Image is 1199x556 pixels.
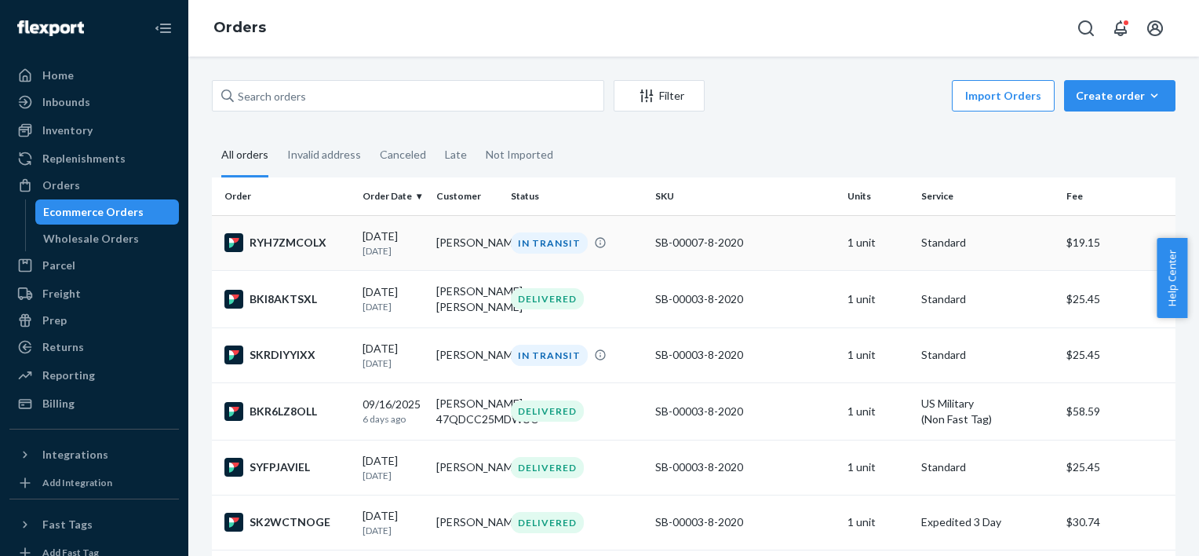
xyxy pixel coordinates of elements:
div: [DATE] [363,229,424,258]
button: Import Orders [952,80,1055,112]
a: Wholesale Orders [35,226,180,251]
div: Prep [42,313,67,328]
div: SB-00003-8-2020 [655,459,836,475]
td: [PERSON_NAME] [PERSON_NAME] [430,270,504,327]
a: Inbounds [9,90,179,115]
th: Order [212,177,356,215]
div: IN TRANSIT [511,345,588,366]
td: $19.15 [1060,215,1175,270]
td: 1 unit [841,270,915,327]
div: Freight [42,286,81,302]
a: Replenishments [9,146,179,171]
td: 1 unit [841,495,915,550]
th: Order Date [356,177,430,215]
div: SYFPJAVIEL [224,458,350,477]
td: 1 unit [841,215,915,270]
div: [DATE] [363,341,424,370]
p: Expedited 3 Day [921,514,1053,530]
p: [DATE] [363,244,424,258]
th: Status [505,177,649,215]
button: Fast Tags [9,512,179,537]
div: DELIVERED [511,288,584,309]
td: [PERSON_NAME] 47QDCC25MDWUC [430,382,504,440]
button: Open account menu [1139,13,1171,44]
div: Replenishments [42,151,126,166]
div: BKI8AKTSXL [224,290,350,309]
img: Flexport logo [17,20,84,36]
div: IN TRANSIT [511,232,588,254]
p: Standard [921,291,1053,307]
td: $58.59 [1060,382,1175,440]
a: Add Integration [9,474,179,492]
div: SK2WCTNOGE [224,513,350,532]
button: Integrations [9,442,179,467]
div: Returns [42,339,84,355]
div: DELIVERED [511,401,584,422]
div: Inbounds [42,94,90,110]
td: [PERSON_NAME] [430,215,504,270]
button: Filter [614,80,705,112]
p: [DATE] [363,300,424,313]
div: Wholesale Orders [43,231,139,247]
th: SKU [649,177,842,215]
p: US Military [921,396,1053,412]
div: Orders [42,177,80,193]
div: SB-00003-8-2020 [655,347,836,363]
div: SB-00003-8-2020 [655,514,836,530]
div: Home [42,68,74,83]
td: $25.45 [1060,440,1175,495]
p: Standard [921,235,1053,251]
div: Add Integration [42,476,112,489]
button: Create order [1064,80,1175,112]
td: [PERSON_NAME] [430,495,504,550]
a: Ecommerce Orders [35,199,180,225]
div: DELIVERED [511,512,584,533]
div: All orders [221,134,268,177]
th: Service [915,177,1059,215]
div: [DATE] [363,508,424,537]
div: RYH7ZMCOLX [224,233,350,252]
td: $25.45 [1060,270,1175,327]
a: Prep [9,308,179,333]
a: Home [9,63,179,88]
div: Create order [1076,88,1164,104]
div: Invalid address [287,134,361,175]
a: Billing [9,391,179,416]
div: Reporting [42,368,95,383]
div: BKR6LZ8OLL [224,402,350,421]
div: Integrations [42,447,108,463]
button: Close Navigation [148,13,179,44]
button: Open Search Box [1070,13,1102,44]
div: Inventory [42,123,93,138]
button: Help Center [1157,238,1187,318]
p: [DATE] [363,469,424,482]
a: Freight [9,281,179,306]
div: (Non Fast Tag) [921,412,1053,427]
div: Ecommerce Orders [43,204,144,220]
div: Filter [614,88,704,104]
th: Units [841,177,915,215]
p: [DATE] [363,357,424,370]
a: Inventory [9,118,179,143]
p: Standard [921,347,1053,363]
td: 1 unit [841,440,915,495]
div: SKRDIYYIXX [224,346,350,364]
a: Orders [9,173,179,198]
div: SB-00003-8-2020 [655,404,836,419]
td: 1 unit [841,382,915,440]
p: [DATE] [363,524,424,537]
div: [DATE] [363,284,424,313]
div: SB-00007-8-2020 [655,235,836,251]
div: Parcel [42,258,75,273]
th: Fee [1060,177,1175,215]
div: Billing [42,396,75,412]
button: Open notifications [1105,13,1136,44]
td: [PERSON_NAME] [430,440,504,495]
div: Late [445,134,467,175]
a: Returns [9,335,179,360]
td: $25.45 [1060,327,1175,382]
div: Customer [436,189,497,203]
div: SB-00003-8-2020 [655,291,836,307]
p: 6 days ago [363,412,424,426]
